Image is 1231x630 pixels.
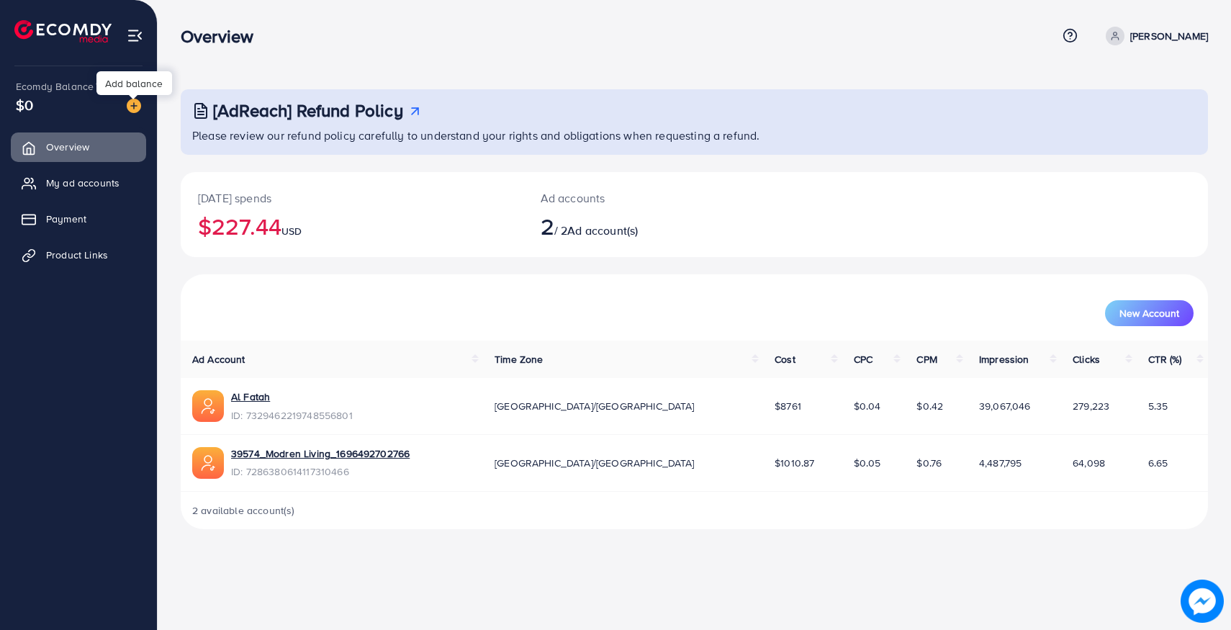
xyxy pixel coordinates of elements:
span: 2 [541,210,554,243]
p: Ad accounts [541,189,763,207]
span: Impression [979,352,1029,366]
span: $8761 [775,399,801,413]
a: Payment [11,204,146,233]
span: Payment [46,212,86,226]
a: 39574_Modren Living_1696492702766 [231,446,410,461]
span: CPM [916,352,937,366]
a: Overview [11,132,146,161]
a: Product Links [11,240,146,269]
span: 4,487,795 [979,456,1022,470]
div: Add balance [96,71,172,95]
span: 39,067,046 [979,399,1031,413]
img: ic-ads-acc.e4c84228.svg [192,447,224,479]
span: Clicks [1073,352,1100,366]
span: $0.04 [854,399,881,413]
span: 64,098 [1073,456,1105,470]
p: [DATE] spends [198,189,506,207]
span: 2 available account(s) [192,503,295,518]
a: My ad accounts [11,168,146,197]
h3: Overview [181,26,265,47]
span: Ecomdy Balance [16,79,94,94]
span: CTR (%) [1148,352,1182,366]
img: ic-ads-acc.e4c84228.svg [192,390,224,422]
span: 6.65 [1148,456,1168,470]
span: CPC [854,352,872,366]
span: USD [281,224,302,238]
a: Al Fatah [231,390,270,404]
h3: [AdReach] Refund Policy [213,100,403,121]
img: logo [14,20,112,42]
span: $0 [16,94,33,115]
h2: / 2 [541,212,763,240]
img: image [1185,584,1219,618]
span: My ad accounts [46,176,120,190]
span: [GEOGRAPHIC_DATA]/[GEOGRAPHIC_DATA] [495,399,695,413]
span: $0.76 [916,456,942,470]
span: Overview [46,140,89,154]
span: Product Links [46,248,108,262]
span: ID: 7329462219748556801 [231,408,353,423]
span: Ad Account [192,352,245,366]
span: $1010.87 [775,456,814,470]
p: Please review our refund policy carefully to understand your rights and obligations when requesti... [192,127,1199,144]
span: [GEOGRAPHIC_DATA]/[GEOGRAPHIC_DATA] [495,456,695,470]
img: image [127,99,141,113]
span: Cost [775,352,795,366]
span: $0.42 [916,399,943,413]
span: New Account [1119,308,1179,318]
span: 279,223 [1073,399,1109,413]
h2: $227.44 [198,212,506,240]
span: $0.05 [854,456,881,470]
button: New Account [1105,300,1194,326]
img: menu [127,27,143,44]
span: ID: 7286380614117310466 [231,464,410,479]
p: [PERSON_NAME] [1130,27,1208,45]
span: Time Zone [495,352,543,366]
span: 5.35 [1148,399,1168,413]
span: Ad account(s) [567,222,638,238]
a: [PERSON_NAME] [1100,27,1208,45]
